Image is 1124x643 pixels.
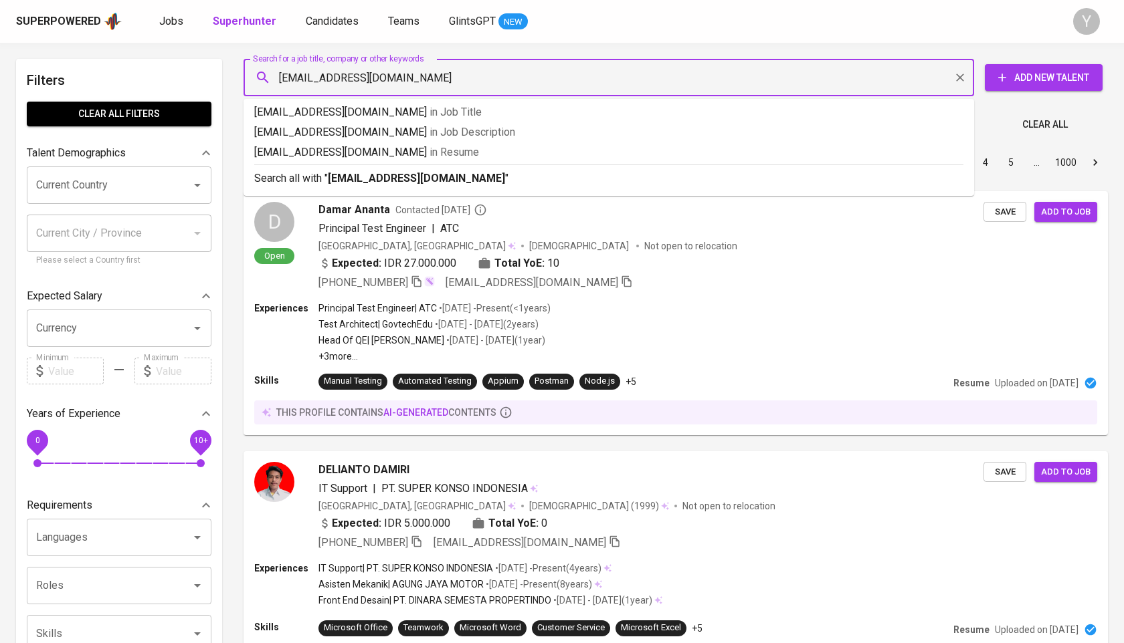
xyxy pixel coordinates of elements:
[318,594,551,607] p: Front End Desain | PT. DINARA SEMESTA PROPERTINDO
[259,250,290,261] span: Open
[318,515,450,531] div: IDR 5.000.000
[159,13,186,30] a: Jobs
[188,624,207,643] button: Open
[213,13,279,30] a: Superhunter
[254,124,963,140] p: [EMAIL_ADDRESS][DOMAIN_NAME]
[626,375,636,388] p: +5
[318,499,516,513] div: [GEOGRAPHIC_DATA], [GEOGRAPHIC_DATA]
[983,462,1026,483] button: Save
[682,499,775,513] p: Not open to relocation
[1073,8,1100,35] div: Y
[1000,152,1022,173] button: Go to page 5
[692,622,702,635] p: +5
[27,70,211,91] h6: Filters
[990,465,1020,480] span: Save
[254,301,318,315] p: Experiences
[460,622,521,634] div: Microsoft Word
[318,255,456,271] div: IDR 27.000.000
[318,334,444,347] p: Head Of QE | [PERSON_NAME]
[254,620,318,634] p: Skills
[306,13,361,30] a: Candidates
[985,64,1103,91] button: Add New Talent
[324,375,382,388] div: Manual Testing
[324,622,387,634] div: Microsoft Office
[27,140,211,166] div: Talent Demographics
[434,536,606,549] span: [EMAIL_ADDRESS][DOMAIN_NAME]
[537,622,605,634] div: Customer Service
[444,334,545,347] p: • [DATE] - [DATE] ( 1 year )
[1026,156,1047,169] div: …
[395,203,487,217] span: Contacted [DATE]
[318,317,433,331] p: Test Architect | GovtechEdu
[16,14,101,29] div: Superpowered
[254,462,294,502] img: 7abf5423f49e4a2fb7b8aa0cf094f0ee.png
[318,222,426,235] span: Principal Test Engineer
[254,144,963,160] p: [EMAIL_ADDRESS][DOMAIN_NAME]
[437,301,551,315] p: • [DATE] - Present ( <1 years )
[983,202,1026,223] button: Save
[318,239,516,253] div: [GEOGRAPHIC_DATA], [GEOGRAPHIC_DATA]
[254,104,963,120] p: [EMAIL_ADDRESS][DOMAIN_NAME]
[104,11,122,31] img: app logo
[27,145,126,161] p: Talent Demographics
[159,15,183,27] span: Jobs
[498,15,528,29] span: NEW
[36,254,202,267] p: Please select a Country first
[953,623,990,636] p: Resume
[27,283,211,309] div: Expected Salary
[332,255,381,271] b: Expected:
[318,482,367,495] span: IT Support
[35,436,39,445] span: 0
[318,561,493,575] p: IT Support | PT. SUPER KONSO INDONESIA
[430,106,482,118] span: in Job Title
[398,375,472,388] div: Automated Testing
[1034,462,1097,483] button: Add to job
[1041,465,1091,480] span: Add to job
[996,70,1092,86] span: Add New Talent
[318,350,551,363] p: +3 more ...
[383,407,448,418] span: AI-generated
[430,146,479,158] span: in Resume
[318,276,408,289] span: [PHONE_NUMBER]
[621,622,681,634] div: Microsoft Excel
[27,492,211,519] div: Requirements
[213,15,276,27] b: Superhunter
[27,400,211,427] div: Years of Experience
[381,482,528,495] span: PT. SUPER KONSO INDONESIA
[529,239,631,253] span: [DEMOGRAPHIC_DATA]
[529,499,669,513] div: (1999)
[953,376,990,390] p: Resume
[493,561,601,575] p: • [DATE] - Present ( 4 years )
[254,202,294,242] div: D
[318,577,484,591] p: Asisten Mekanik | AGUNG JAYA MOTOR
[373,481,376,497] span: |
[995,623,1079,636] p: Uploaded on [DATE]
[449,15,496,27] span: GlintsGPT
[1051,152,1081,173] button: Go to page 1000
[430,126,515,138] span: in Job Description
[1017,112,1073,137] button: Clear All
[488,515,539,531] b: Total YoE:
[474,203,487,217] svg: By Batam recruiter
[188,576,207,595] button: Open
[156,358,211,384] input: Value
[547,255,559,271] span: 10
[188,528,207,547] button: Open
[990,205,1020,220] span: Save
[1034,202,1097,223] button: Add to job
[644,239,737,253] p: Not open to relocation
[585,375,615,388] div: Node.js
[188,319,207,338] button: Open
[446,276,618,289] span: [EMAIL_ADDRESS][DOMAIN_NAME]
[433,317,539,331] p: • [DATE] - [DATE] ( 2 years )
[27,497,92,513] p: Requirements
[48,358,104,384] input: Value
[424,276,435,287] img: magic_wand.svg
[1041,205,1091,220] span: Add to job
[388,15,419,27] span: Teams
[276,406,496,419] p: this profile contains contents
[388,13,422,30] a: Teams
[995,376,1079,390] p: Uploaded on [DATE]
[871,152,1108,173] nav: pagination navigation
[318,301,437,315] p: Principal Test Engineer | ATC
